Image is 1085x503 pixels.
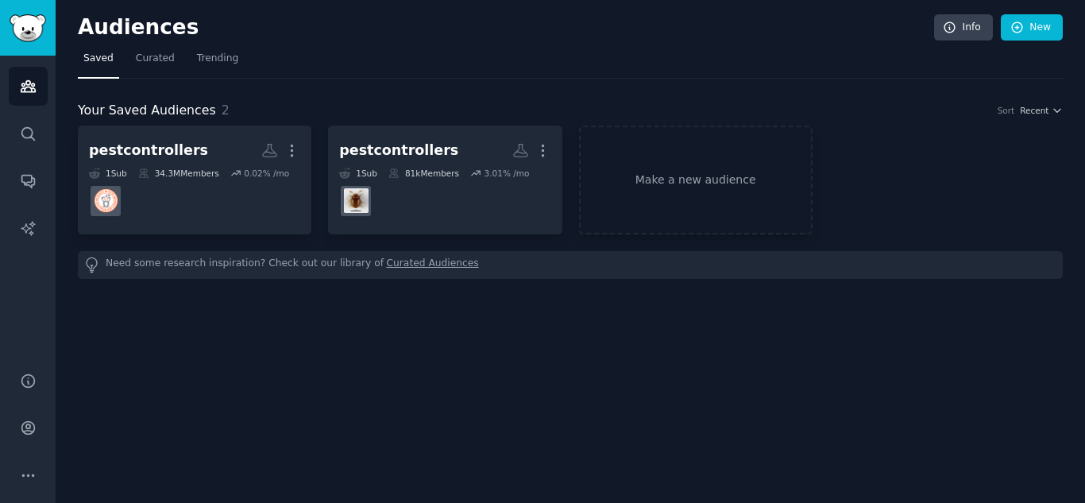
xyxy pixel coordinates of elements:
a: Curated [130,46,180,79]
span: 2 [222,103,230,118]
a: pestcontrollers1Sub34.3MMembers0.02% /moscience [78,126,311,234]
div: Need some research inspiration? Check out our library of [78,251,1063,279]
a: Info [934,14,993,41]
div: 3.01 % /mo [485,168,530,179]
div: 1 Sub [339,168,377,179]
span: Recent [1020,105,1048,116]
span: Saved [83,52,114,66]
div: 81k Members [388,168,459,179]
div: 0.02 % /mo [244,168,289,179]
a: pestcontrollers1Sub81kMembers3.01% /mopestcontrol [328,126,562,234]
button: Recent [1020,105,1063,116]
a: New [1001,14,1063,41]
div: pestcontrollers [89,141,208,161]
div: 34.3M Members [138,168,219,179]
img: pestcontrol [344,188,369,213]
a: Trending [191,46,244,79]
span: Curated [136,52,175,66]
a: Curated Audiences [387,257,479,273]
img: science [94,188,118,213]
div: Sort [998,105,1015,116]
h2: Audiences [78,15,934,41]
img: GummySearch logo [10,14,46,42]
div: pestcontrollers [339,141,458,161]
div: 1 Sub [89,168,127,179]
a: Make a new audience [579,126,813,234]
span: Trending [197,52,238,66]
span: Your Saved Audiences [78,101,216,121]
a: Saved [78,46,119,79]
